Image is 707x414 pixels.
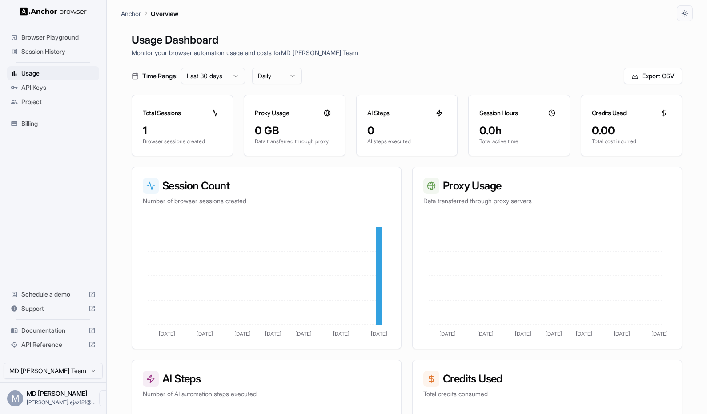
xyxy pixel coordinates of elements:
[371,330,387,337] tspan: [DATE]
[143,371,390,387] h3: AI Steps
[423,390,671,398] p: Total credits consumed
[614,330,630,337] tspan: [DATE]
[99,390,115,406] button: Open menu
[21,340,85,349] span: API Reference
[265,330,281,337] tspan: [DATE]
[21,69,96,78] span: Usage
[479,109,518,117] h3: Session Hours
[27,399,96,406] span: anwar.ejaz181@gmail.com
[21,326,85,335] span: Documentation
[295,330,312,337] tspan: [DATE]
[624,68,682,84] button: Export CSV
[151,9,178,18] p: Overview
[7,301,99,316] div: Support
[20,7,87,16] img: Anchor Logo
[423,197,671,205] p: Data transferred through proxy servers
[651,330,668,337] tspan: [DATE]
[515,330,531,337] tspan: [DATE]
[7,117,99,131] div: Billing
[546,330,562,337] tspan: [DATE]
[7,323,99,338] div: Documentation
[142,72,177,80] span: Time Range:
[479,138,558,145] p: Total active time
[143,109,181,117] h3: Total Sessions
[477,330,494,337] tspan: [DATE]
[143,124,222,138] div: 1
[423,178,671,194] h3: Proxy Usage
[21,33,96,42] span: Browser Playground
[367,138,446,145] p: AI steps executed
[592,124,671,138] div: 0.00
[439,330,456,337] tspan: [DATE]
[7,95,99,109] div: Project
[255,138,334,145] p: Data transferred through proxy
[7,66,99,80] div: Usage
[21,47,96,56] span: Session History
[576,330,592,337] tspan: [DATE]
[333,330,349,337] tspan: [DATE]
[7,287,99,301] div: Schedule a demo
[143,390,390,398] p: Number of AI automation steps executed
[21,304,85,313] span: Support
[197,330,213,337] tspan: [DATE]
[121,9,141,18] p: Anchor
[21,97,96,106] span: Project
[143,178,390,194] h3: Session Count
[479,124,558,138] div: 0.0h
[21,83,96,92] span: API Keys
[423,371,671,387] h3: Credits Used
[7,80,99,95] div: API Keys
[7,390,23,406] div: M
[132,32,682,48] h1: Usage Dashboard
[367,109,390,117] h3: AI Steps
[143,138,222,145] p: Browser sessions created
[255,124,334,138] div: 0 GB
[21,119,96,128] span: Billing
[234,330,251,337] tspan: [DATE]
[121,8,178,18] nav: breadcrumb
[7,338,99,352] div: API Reference
[159,330,175,337] tspan: [DATE]
[255,109,289,117] h3: Proxy Usage
[21,290,85,299] span: Schedule a demo
[27,390,88,397] span: MD EJAZ ANWAR
[7,44,99,59] div: Session History
[7,30,99,44] div: Browser Playground
[367,124,446,138] div: 0
[592,109,627,117] h3: Credits Used
[592,138,671,145] p: Total cost incurred
[143,197,390,205] p: Number of browser sessions created
[132,48,682,57] p: Monitor your browser automation usage and costs for MD [PERSON_NAME] Team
